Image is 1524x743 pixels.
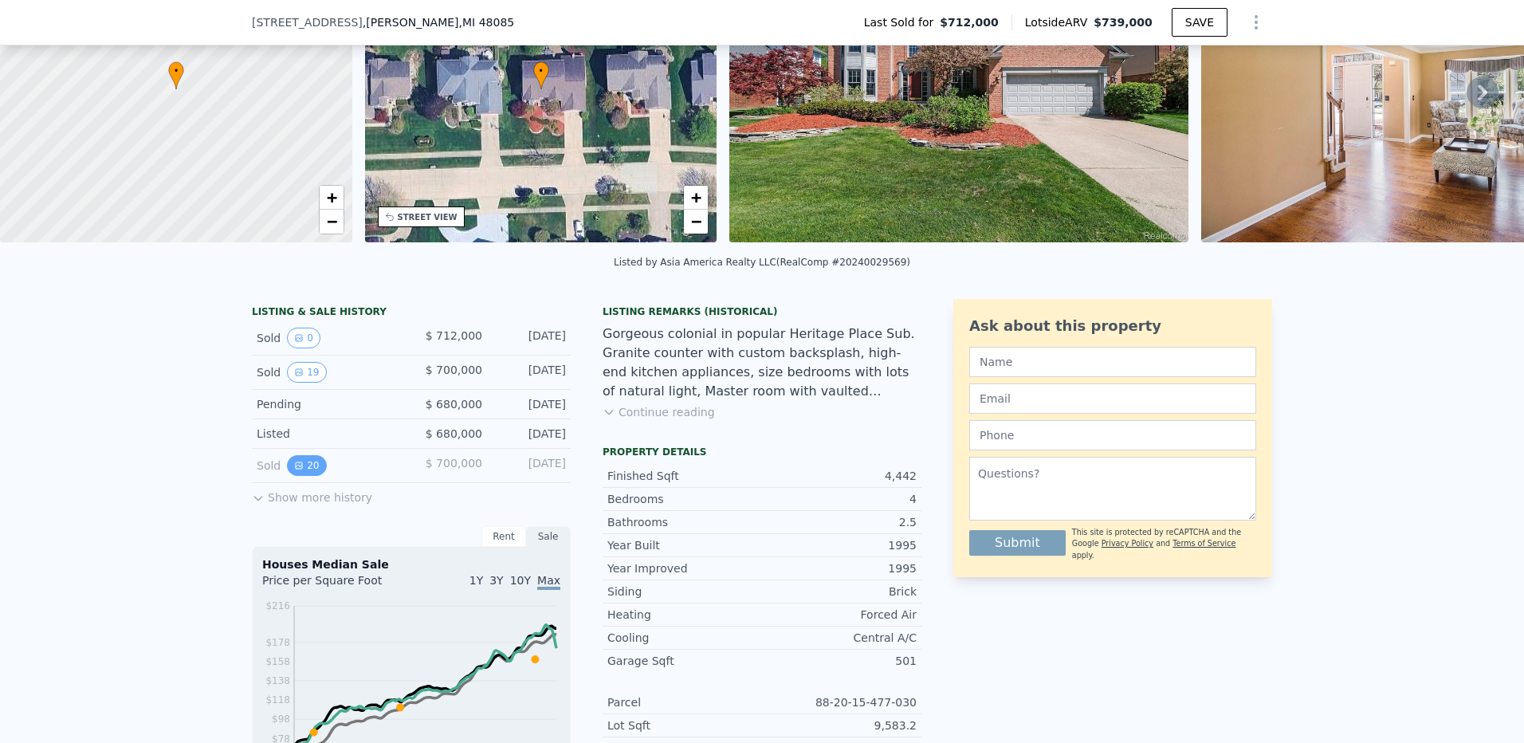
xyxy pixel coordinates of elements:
[969,530,1066,556] button: Submit
[1094,16,1153,29] span: $739,000
[489,574,503,587] span: 3Y
[762,560,917,576] div: 1995
[495,396,566,412] div: [DATE]
[607,514,762,530] div: Bathrooms
[607,717,762,733] div: Lot Sqft
[537,574,560,590] span: Max
[252,305,571,321] div: LISTING & SALE HISTORY
[257,328,399,348] div: Sold
[252,483,372,505] button: Show more history
[762,630,917,646] div: Central A/C
[265,637,290,648] tspan: $178
[495,426,566,442] div: [DATE]
[426,427,482,440] span: $ 680,000
[495,328,566,348] div: [DATE]
[1072,527,1256,561] div: This site is protected by reCAPTCHA and the Google and apply.
[363,14,514,30] span: , [PERSON_NAME]
[426,364,482,376] span: $ 700,000
[326,187,336,207] span: +
[265,694,290,706] tspan: $118
[762,537,917,553] div: 1995
[426,329,482,342] span: $ 712,000
[607,607,762,623] div: Heating
[603,404,715,420] button: Continue reading
[762,491,917,507] div: 4
[320,210,344,234] a: Zoom out
[691,187,701,207] span: +
[526,526,571,547] div: Sale
[257,426,399,442] div: Listed
[607,468,762,484] div: Finished Sqft
[533,64,549,78] span: •
[1102,539,1153,548] a: Privacy Policy
[287,328,320,348] button: View historical data
[1172,8,1227,37] button: SAVE
[481,526,526,547] div: Rent
[257,362,399,383] div: Sold
[762,717,917,733] div: 9,583.2
[762,653,917,669] div: 501
[603,446,921,458] div: Property details
[969,420,1256,450] input: Phone
[684,186,708,210] a: Zoom in
[762,514,917,530] div: 2.5
[495,455,566,476] div: [DATE]
[607,653,762,669] div: Garage Sqft
[684,210,708,234] a: Zoom out
[287,455,326,476] button: View historical data
[265,600,290,611] tspan: $216
[510,574,531,587] span: 10Y
[607,694,762,710] div: Parcel
[287,362,326,383] button: View historical data
[252,14,363,30] span: [STREET_ADDRESS]
[533,61,549,89] div: •
[603,305,921,318] div: Listing Remarks (Historical)
[969,315,1256,337] div: Ask about this property
[326,211,336,231] span: −
[969,347,1256,377] input: Name
[1240,6,1272,38] button: Show Options
[320,186,344,210] a: Zoom in
[762,694,917,710] div: 88-20-15-477-030
[265,675,290,686] tspan: $138
[864,14,941,30] span: Last Sold for
[398,211,458,223] div: STREET VIEW
[607,630,762,646] div: Cooling
[762,584,917,600] div: Brick
[940,14,999,30] span: $712,000
[469,574,483,587] span: 1Y
[168,61,184,89] div: •
[459,16,515,29] span: , MI 48085
[168,64,184,78] span: •
[265,656,290,667] tspan: $158
[495,362,566,383] div: [DATE]
[1025,14,1094,30] span: Lotside ARV
[969,383,1256,414] input: Email
[1172,539,1235,548] a: Terms of Service
[257,455,399,476] div: Sold
[262,556,560,572] div: Houses Median Sale
[262,572,411,598] div: Price per Square Foot
[762,468,917,484] div: 4,442
[691,211,701,231] span: −
[607,491,762,507] div: Bedrooms
[257,396,399,412] div: Pending
[607,560,762,576] div: Year Improved
[426,457,482,470] span: $ 700,000
[762,607,917,623] div: Forced Air
[272,714,290,725] tspan: $98
[603,324,921,401] div: Gorgeous colonial in popular Heritage Place Sub. Granite counter with custom backsplash, high-end...
[607,537,762,553] div: Year Built
[614,257,910,268] div: Listed by Asia America Realty LLC (RealComp #20240029569)
[426,398,482,411] span: $ 680,000
[607,584,762,600] div: Siding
